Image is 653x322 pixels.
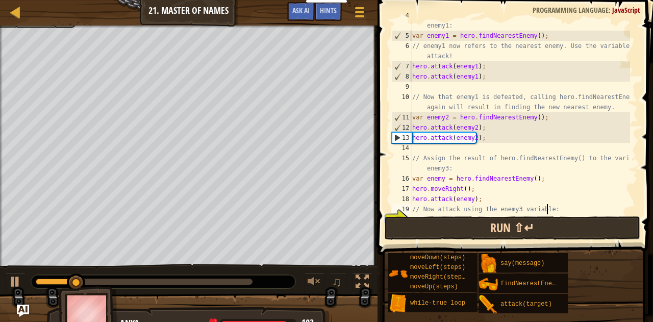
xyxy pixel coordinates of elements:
[410,300,465,307] span: while-true loop
[392,153,412,174] div: 15
[410,264,465,271] span: moveLeft(steps)
[388,264,408,283] img: portrait.png
[392,194,412,204] div: 18
[385,216,640,240] button: Run ⇧↵
[479,275,498,294] img: portrait.png
[392,61,412,71] div: 7
[320,6,337,15] span: Hints
[392,143,412,153] div: 14
[612,5,640,15] span: JavaScript
[330,273,347,293] button: ♫
[392,133,412,143] div: 13
[392,112,412,122] div: 11
[392,82,412,92] div: 9
[352,273,372,293] button: Toggle fullscreen
[392,31,412,41] div: 5
[392,92,412,112] div: 10
[392,184,412,194] div: 17
[392,204,412,214] div: 19
[479,295,498,314] img: portrait.png
[287,2,315,21] button: Ask AI
[5,273,26,293] button: Ctrl + P: Play
[410,283,458,290] span: moveUp(steps)
[292,6,310,15] span: Ask AI
[410,254,465,261] span: moveDown(steps)
[479,254,498,274] img: portrait.png
[332,274,342,289] span: ♫
[304,273,324,293] button: Adjust volume
[392,214,412,225] div: 20
[392,174,412,184] div: 16
[500,280,567,287] span: findNearestEnemy()
[500,301,552,308] span: attack(target)
[392,71,412,82] div: 8
[392,41,412,61] div: 6
[392,122,412,133] div: 12
[388,294,408,313] img: portrait.png
[609,5,612,15] span: :
[392,10,412,31] div: 4
[500,260,544,267] span: say(message)
[347,2,372,26] button: Show game menu
[17,305,29,317] button: Ask AI
[533,5,609,15] span: Programming language
[410,274,469,281] span: moveRight(steps)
